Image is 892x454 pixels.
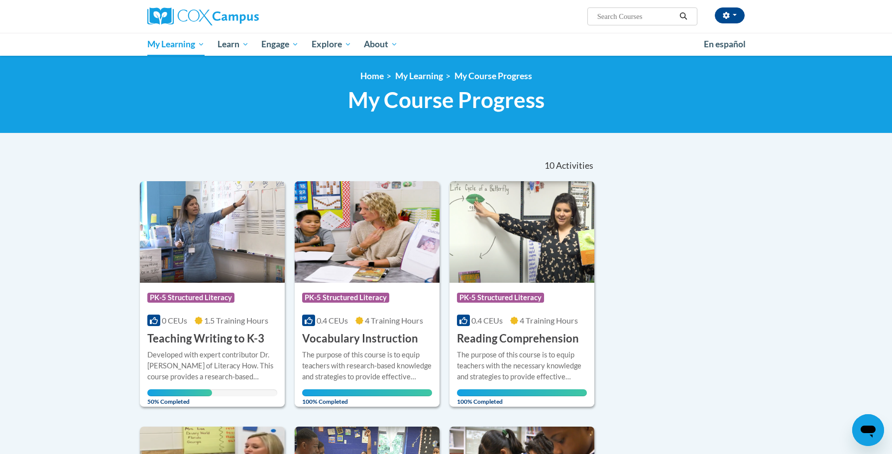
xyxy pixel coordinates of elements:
span: 100% Completed [457,389,587,405]
button: Search [676,10,691,22]
a: My Course Progress [454,71,532,81]
img: Course Logo [449,181,594,283]
input: Search Courses [596,10,676,22]
span: 4 Training Hours [365,316,423,325]
div: Your progress [147,389,212,396]
a: Cox Campus [147,7,336,25]
a: Engage [255,33,305,56]
h3: Teaching Writing to K-3 [147,331,264,346]
span: 4 Training Hours [520,316,578,325]
span: 1.5 Training Hours [204,316,268,325]
a: Explore [305,33,358,56]
h3: Vocabulary Instruction [302,331,418,346]
a: My Learning [395,71,443,81]
span: Activities [556,160,593,171]
a: Learn [211,33,255,56]
button: Account Settings [715,7,745,23]
a: Course LogoPK-5 Structured Literacy0 CEUs1.5 Training Hours Teaching Writing to K-3Developed with... [140,181,285,407]
span: Explore [312,38,351,50]
span: Learn [218,38,249,50]
img: Course Logo [295,181,440,283]
a: Home [360,71,384,81]
span: En español [704,39,746,49]
span: About [364,38,398,50]
span: 0.4 CEUs [471,316,503,325]
span: 50% Completed [147,389,212,405]
span: My Course Progress [348,87,545,113]
a: About [358,33,405,56]
a: My Learning [141,33,211,56]
h3: Reading Comprehension [457,331,579,346]
span: PK-5 Structured Literacy [302,293,389,303]
div: Your progress [302,389,432,396]
iframe: Button to launch messaging window [852,414,884,446]
img: Cox Campus [147,7,259,25]
span: My Learning [147,38,205,50]
a: En español [697,34,752,55]
span: PK-5 Structured Literacy [457,293,544,303]
a: Course LogoPK-5 Structured Literacy0.4 CEUs4 Training Hours Reading ComprehensionThe purpose of t... [449,181,594,407]
span: Engage [261,38,299,50]
span: 10 [545,160,555,171]
span: 0 CEUs [162,316,187,325]
span: PK-5 Structured Literacy [147,293,234,303]
a: Course LogoPK-5 Structured Literacy0.4 CEUs4 Training Hours Vocabulary InstructionThe purpose of ... [295,181,440,407]
div: Main menu [132,33,760,56]
div: The purpose of this course is to equip teachers with the necessary knowledge and strategies to pr... [457,349,587,382]
span: 100% Completed [302,389,432,405]
div: Developed with expert contributor Dr. [PERSON_NAME] of Literacy How. This course provides a resea... [147,349,277,382]
img: Course Logo [140,181,285,283]
div: Your progress [457,389,587,396]
span: 0.4 CEUs [317,316,348,325]
div: The purpose of this course is to equip teachers with research-based knowledge and strategies to p... [302,349,432,382]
